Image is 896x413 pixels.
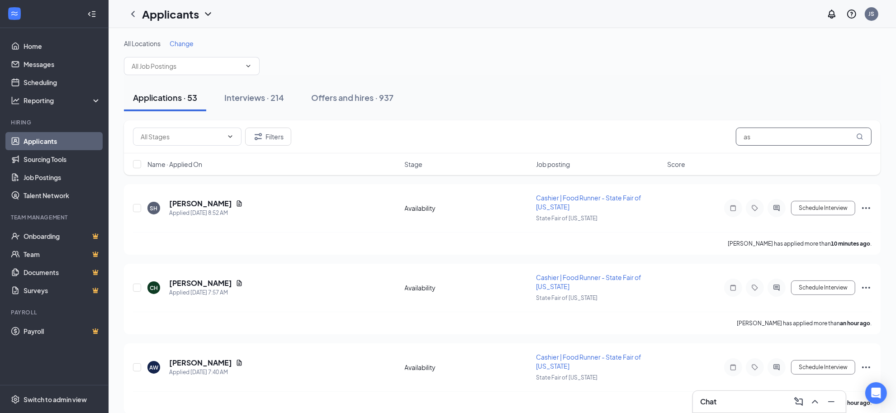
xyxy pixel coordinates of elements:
button: ComposeMessage [792,394,806,409]
div: Availability [405,363,531,372]
svg: Minimize [826,396,837,407]
svg: Note [728,204,739,212]
svg: Note [728,284,739,291]
h3: Chat [700,397,716,407]
div: Switch to admin view [24,395,87,404]
svg: Document [236,359,243,366]
svg: Tag [749,204,760,212]
b: 10 minutes ago [831,240,870,247]
svg: Notifications [826,9,837,19]
svg: MagnifyingGlass [856,133,863,140]
span: Change [170,39,194,47]
div: CH [150,284,158,292]
a: Talent Network [24,186,101,204]
svg: Analysis [11,96,20,105]
span: State Fair of [US_STATE] [536,294,597,301]
div: SH [150,204,158,212]
a: DocumentsCrown [24,263,101,281]
svg: Note [728,364,739,371]
svg: Document [236,280,243,287]
h1: Applicants [142,6,199,22]
h5: [PERSON_NAME] [169,278,232,288]
span: All Locations [124,39,161,47]
div: Payroll [11,309,99,316]
div: Hiring [11,119,99,126]
svg: ChevronDown [245,62,252,70]
a: Messages [24,55,101,73]
div: Team Management [11,214,99,221]
span: Stage [405,160,423,169]
div: JS [869,10,875,18]
button: ChevronUp [808,394,822,409]
svg: ChevronDown [203,9,213,19]
svg: Ellipses [861,362,872,373]
span: Cashier | Food Runner - State Fair of [US_STATE] [536,273,641,290]
b: an hour ago [840,320,870,327]
h5: [PERSON_NAME] [169,358,232,368]
svg: ActiveChat [771,204,782,212]
p: [PERSON_NAME] has applied more than . [728,240,872,247]
span: Job posting [536,160,570,169]
input: Search in applications [736,128,872,146]
div: Availability [405,204,531,213]
span: Cashier | Food Runner - State Fair of [US_STATE] [536,353,641,370]
button: Schedule Interview [791,360,855,375]
a: PayrollCrown [24,322,101,340]
svg: Filter [253,131,264,142]
a: TeamCrown [24,245,101,263]
a: SurveysCrown [24,281,101,299]
div: Applied [DATE] 7:57 AM [169,288,243,297]
svg: QuestionInfo [846,9,857,19]
svg: ComposeMessage [793,396,804,407]
svg: Collapse [87,9,96,19]
svg: Ellipses [861,282,872,293]
svg: Settings [11,395,20,404]
a: Scheduling [24,73,101,91]
b: an hour ago [840,399,870,406]
svg: Tag [749,364,760,371]
h5: [PERSON_NAME] [169,199,232,209]
div: AW [149,364,158,371]
div: Availability [405,283,531,292]
div: Applications · 53 [133,92,197,103]
svg: ActiveChat [771,284,782,291]
a: Sourcing Tools [24,150,101,168]
button: Schedule Interview [791,280,855,295]
svg: WorkstreamLogo [10,9,19,18]
input: All Job Postings [132,61,241,71]
div: Open Intercom Messenger [865,382,887,404]
a: Applicants [24,132,101,150]
svg: ChevronUp [810,396,820,407]
div: Applied [DATE] 8:52 AM [169,209,243,218]
div: Offers and hires · 937 [311,92,393,103]
div: Applied [DATE] 7:40 AM [169,368,243,377]
span: Score [667,160,685,169]
a: Home [24,37,101,55]
p: [PERSON_NAME] has applied more than . [737,319,872,327]
input: All Stages [141,132,223,142]
button: Schedule Interview [791,201,855,215]
a: Job Postings [24,168,101,186]
svg: Tag [749,284,760,291]
a: OnboardingCrown [24,227,101,245]
div: Reporting [24,96,101,105]
button: Filter Filters [245,128,291,146]
button: Minimize [824,394,839,409]
span: Cashier | Food Runner - State Fair of [US_STATE] [536,194,641,211]
span: State Fair of [US_STATE] [536,374,597,381]
svg: ActiveChat [771,364,782,371]
span: State Fair of [US_STATE] [536,215,597,222]
svg: Document [236,200,243,207]
svg: ChevronLeft [128,9,138,19]
svg: Ellipses [861,203,872,214]
svg: ChevronDown [227,133,234,140]
div: Interviews · 214 [224,92,284,103]
span: Name · Applied On [147,160,202,169]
